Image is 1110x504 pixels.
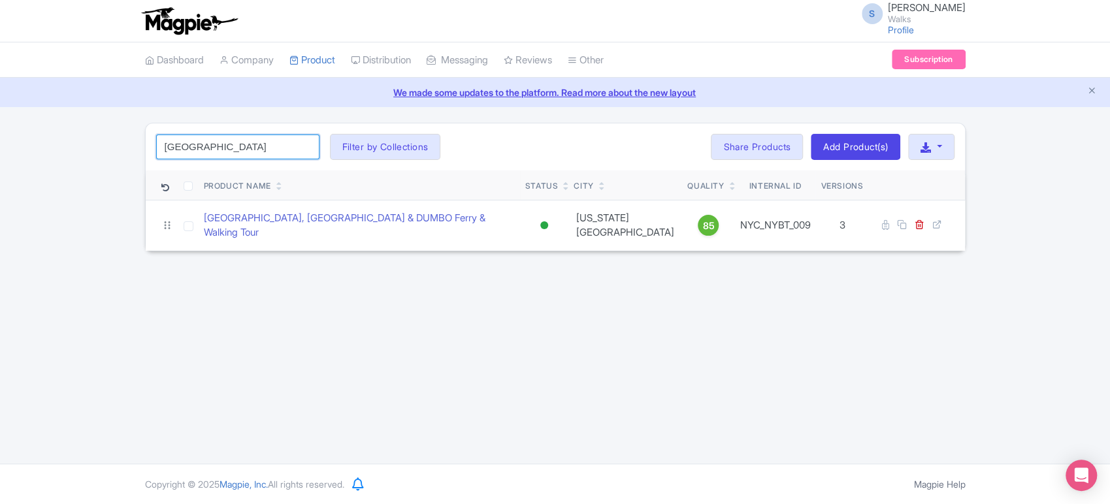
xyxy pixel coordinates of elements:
a: Distribution [351,42,411,78]
td: NYC_NYBT_009 [734,200,815,251]
span: S [862,3,883,24]
a: Product [289,42,335,78]
a: Dashboard [145,42,204,78]
a: Profile [888,24,914,35]
a: Messaging [427,42,488,78]
div: Open Intercom Messenger [1066,460,1097,491]
a: [GEOGRAPHIC_DATA], [GEOGRAPHIC_DATA] & DUMBO Ferry & Walking Tour [204,211,515,240]
div: Product Name [204,180,271,192]
th: Internal ID [734,170,815,200]
small: Walks [888,15,966,24]
button: Filter by Collections [330,134,441,160]
a: S [PERSON_NAME] Walks [854,3,966,24]
a: Subscription [892,50,965,69]
a: Magpie Help [914,479,966,490]
td: [US_STATE][GEOGRAPHIC_DATA] [568,200,682,251]
span: 3 [839,219,845,231]
input: Search product name, city, or interal id [156,134,319,159]
a: We made some updates to the platform. Read more about the new layout [8,86,1102,99]
a: 85 [687,215,729,236]
div: Active [538,216,551,235]
div: Copyright © 2025 All rights reserved. [137,477,352,491]
div: City [574,180,593,192]
div: Status [525,180,559,192]
a: Company [220,42,274,78]
img: logo-ab69f6fb50320c5b225c76a69d11143b.png [139,7,240,35]
a: Other [568,42,604,78]
div: Quality [687,180,724,192]
span: [PERSON_NAME] [888,1,966,14]
a: Reviews [504,42,552,78]
span: Magpie, Inc. [220,479,268,490]
a: Add Product(s) [811,134,900,160]
button: Close announcement [1087,84,1097,99]
th: Versions [815,170,868,200]
span: 85 [702,219,714,233]
a: Share Products [711,134,803,160]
